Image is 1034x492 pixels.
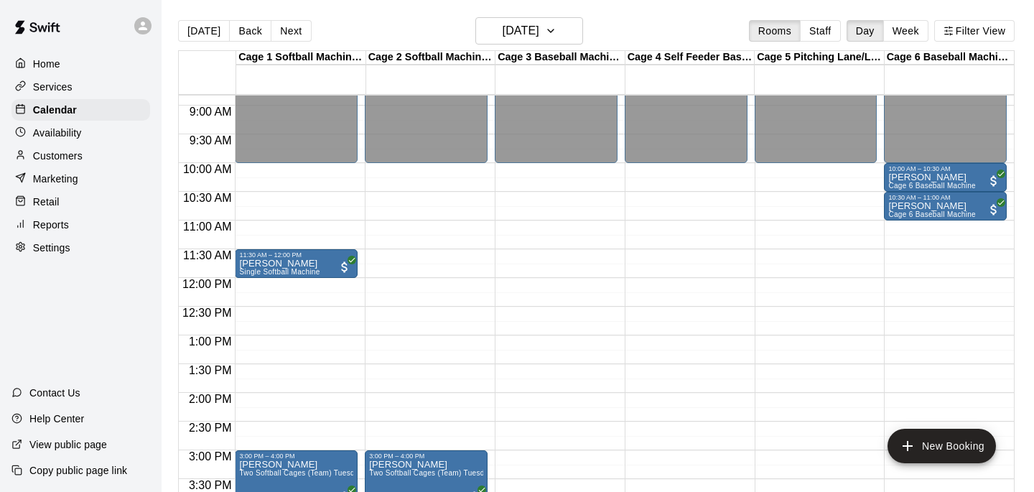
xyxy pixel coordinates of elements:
[185,335,236,348] span: 1:00 PM
[185,422,236,434] span: 2:30 PM
[180,221,236,233] span: 11:00 AM
[11,191,150,213] a: Retail
[239,268,320,276] span: Single Softball Machine
[29,463,127,478] p: Copy public page link
[11,145,150,167] a: Customers
[180,163,236,175] span: 10:00 AM
[239,469,393,477] span: Two Softball Cages (Team) Tuesdays/Fridays
[369,452,483,460] div: 3:00 PM – 4:00 PM
[33,126,82,140] p: Availability
[987,174,1001,188] span: All customers have paid
[33,195,60,209] p: Retail
[885,51,1015,65] div: Cage 6 Baseball Machine/Softball Machine/Live
[239,452,353,460] div: 3:00 PM – 4:00 PM
[29,386,80,400] p: Contact Us
[987,203,1001,217] span: All customers have paid
[29,437,107,452] p: View public page
[185,479,236,491] span: 3:30 PM
[235,249,358,278] div: 11:30 AM – 12:00 PM: Brittany Reyes
[366,51,496,65] div: Cage 2 Softball Machine/Live
[847,20,884,42] button: Day
[186,134,236,147] span: 9:30 AM
[29,412,84,426] p: Help Center
[884,192,1007,221] div: 10:30 AM – 11:00 AM: TC Bridges
[11,168,150,190] a: Marketing
[11,237,150,259] a: Settings
[934,20,1015,42] button: Filter View
[884,163,1007,192] div: 10:00 AM – 10:30 AM: Dylan Colletti
[883,20,928,42] button: Week
[369,469,523,477] span: Two Softball Cages (Team) Tuesdays/Fridays
[11,99,150,121] a: Calendar
[239,251,353,259] div: 11:30 AM – 12:00 PM
[11,122,150,144] a: Availability
[236,51,366,65] div: Cage 1 Softball Machine/Live
[625,51,755,65] div: Cage 4 Self Feeder Baseball Machine/Live
[888,210,976,218] span: Cage 6 Baseball Machine
[475,17,583,45] button: [DATE]
[180,192,236,204] span: 10:30 AM
[755,51,885,65] div: Cage 5 Pitching Lane/Live
[271,20,311,42] button: Next
[185,364,236,376] span: 1:30 PM
[185,450,236,463] span: 3:00 PM
[178,20,230,42] button: [DATE]
[33,57,60,71] p: Home
[33,103,77,117] p: Calendar
[11,214,150,236] a: Reports
[888,194,1002,201] div: 10:30 AM – 11:00 AM
[503,21,539,41] h6: [DATE]
[749,20,801,42] button: Rooms
[495,51,625,65] div: Cage 3 Baseball Machine/Softball Machine
[185,393,236,405] span: 2:00 PM
[179,278,235,290] span: 12:00 PM
[888,429,996,463] button: add
[33,80,73,94] p: Services
[33,241,70,255] p: Settings
[337,260,352,274] span: All customers have paid
[888,182,976,190] span: Cage 6 Baseball Machine
[179,307,235,319] span: 12:30 PM
[186,106,236,118] span: 9:00 AM
[33,218,69,232] p: Reports
[33,172,78,186] p: Marketing
[11,76,150,98] a: Services
[11,53,150,75] a: Home
[229,20,271,42] button: Back
[33,149,83,163] p: Customers
[888,165,1002,172] div: 10:00 AM – 10:30 AM
[180,249,236,261] span: 11:30 AM
[800,20,841,42] button: Staff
